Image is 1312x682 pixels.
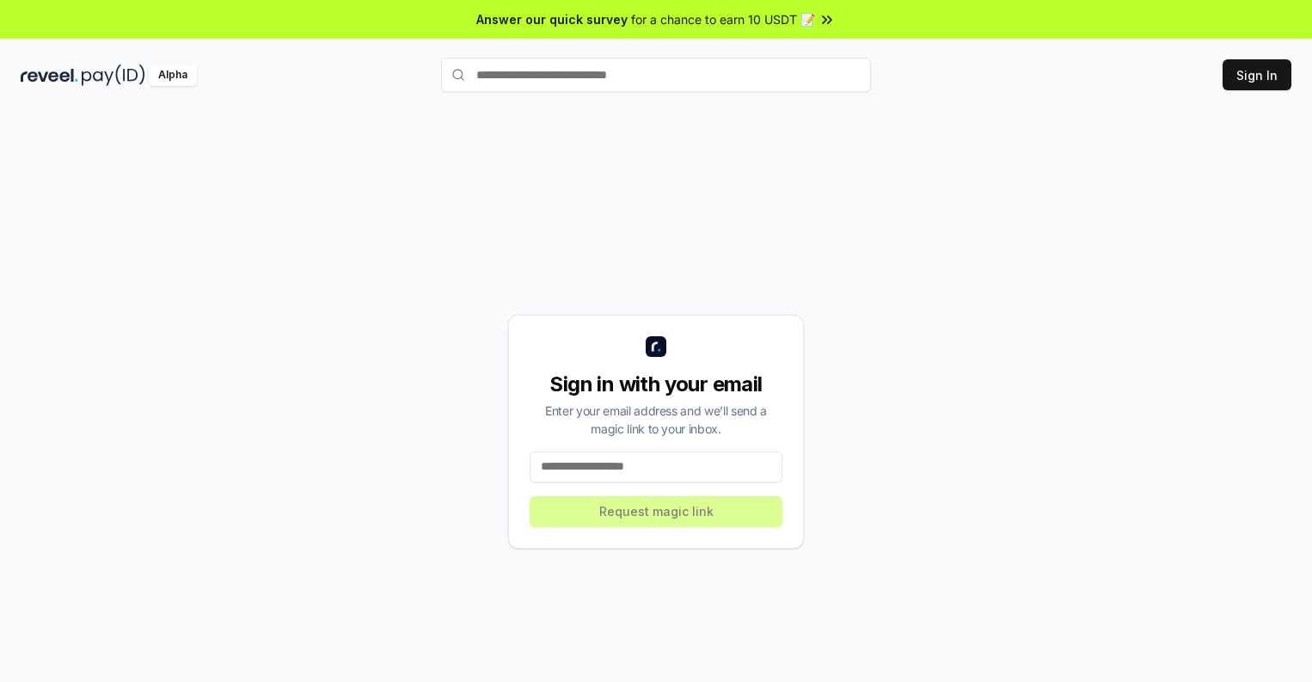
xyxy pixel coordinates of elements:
[530,371,782,398] div: Sign in with your email
[149,65,197,86] div: Alpha
[530,402,782,438] div: Enter your email address and we’ll send a magic link to your inbox.
[476,10,628,28] span: Answer our quick survey
[1223,59,1291,90] button: Sign In
[646,336,666,357] img: logo_small
[82,65,145,86] img: pay_id
[21,65,78,86] img: reveel_dark
[631,10,815,28] span: for a chance to earn 10 USDT 📝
